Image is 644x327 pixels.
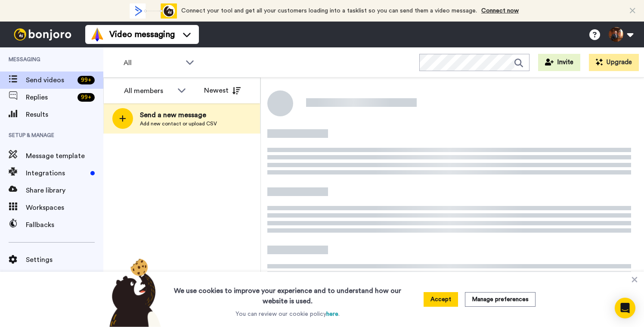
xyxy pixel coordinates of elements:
div: animation [130,3,177,19]
div: Open Intercom Messenger [615,298,635,318]
span: Integrations [26,168,87,178]
span: Add new contact or upload CSV [140,120,217,127]
span: Results [26,109,103,120]
span: Connect your tool and get all your customers loading into a tasklist so you can send them a video... [181,8,477,14]
span: Fallbacks [26,220,103,230]
button: Invite [538,54,580,71]
div: All members [124,86,173,96]
span: Send a new message [140,110,217,120]
img: vm-color.svg [90,28,104,41]
div: 99 + [77,76,95,84]
p: You can review our cookie policy . [235,310,340,318]
span: Send videos [26,75,74,85]
h3: We use cookies to improve your experience and to understand how our website is used. [165,280,410,306]
img: bear-with-cookie.png [102,258,165,327]
span: Settings [26,255,103,265]
span: Workspaces [26,202,103,213]
button: Manage preferences [465,292,536,307]
a: Connect now [481,8,519,14]
button: Newest [198,82,247,99]
span: Message template [26,151,103,161]
span: All [124,58,181,68]
span: Share library [26,185,103,196]
button: Accept [424,292,458,307]
span: Replies [26,92,74,103]
div: 99 + [77,93,95,102]
a: here [326,311,338,317]
span: Video messaging [109,28,175,40]
button: Upgrade [589,54,639,71]
img: bj-logo-header-white.svg [10,28,75,40]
